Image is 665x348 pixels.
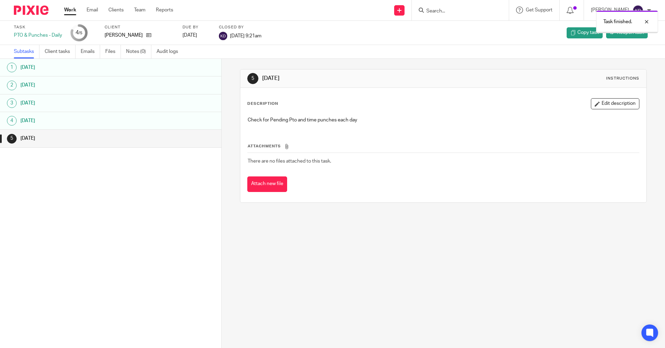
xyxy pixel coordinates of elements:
[20,133,150,144] h1: [DATE]
[219,25,261,30] label: Closed by
[64,7,76,13] a: Work
[248,117,639,123] p: Check for Pending Pto and time punches each day
[603,18,632,25] p: Task finished.
[156,7,173,13] a: Reports
[81,45,100,58] a: Emails
[7,63,17,72] div: 1
[247,73,258,84] div: 5
[248,144,281,148] span: Attachments
[126,45,151,58] a: Notes (0)
[105,32,143,39] p: [PERSON_NAME]
[7,81,17,90] div: 2
[606,76,639,81] div: Instructions
[14,25,62,30] label: Task
[14,32,62,39] div: PTO & Punches - Daily
[230,33,261,38] span: [DATE] 9:21am
[7,134,17,144] div: 5
[7,98,17,108] div: 3
[157,45,183,58] a: Audit logs
[183,25,210,30] label: Due by
[76,29,82,37] div: 4
[20,80,150,90] h1: [DATE]
[14,45,39,58] a: Subtasks
[183,32,210,39] div: [DATE]
[45,45,76,58] a: Client tasks
[20,62,150,73] h1: [DATE]
[79,31,82,35] small: /5
[247,176,287,192] button: Attach new file
[248,159,331,164] span: There are no files attached to this task.
[105,25,174,30] label: Client
[247,101,278,107] p: Description
[632,5,644,16] img: svg%3E
[87,7,98,13] a: Email
[20,98,150,108] h1: [DATE]
[7,116,17,126] div: 4
[219,32,227,40] img: svg%3E
[105,45,121,58] a: Files
[108,7,124,13] a: Clients
[591,98,639,109] button: Edit description
[134,7,145,13] a: Team
[262,75,458,82] h1: [DATE]
[20,116,150,126] h1: [DATE]
[14,6,48,15] img: Pixie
